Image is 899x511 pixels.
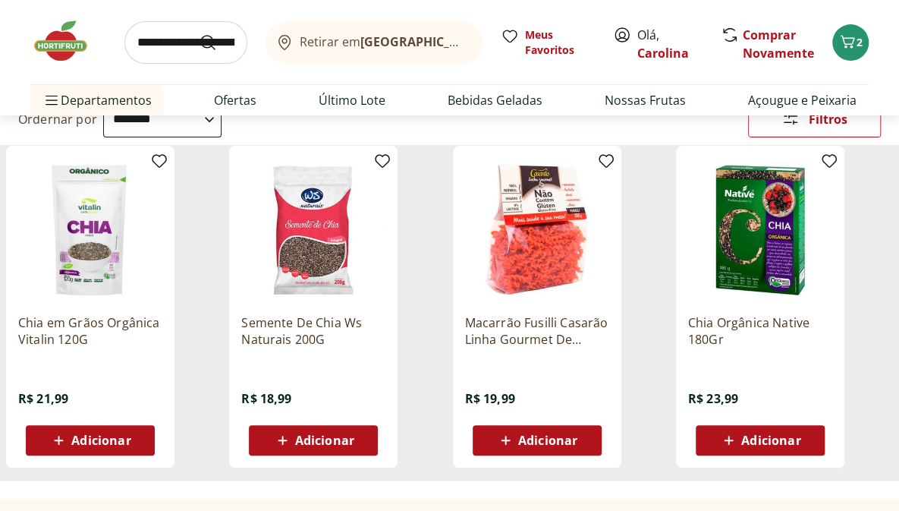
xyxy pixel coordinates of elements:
[249,425,378,456] button: Adicionar
[832,24,869,61] button: Carrinho
[605,91,686,109] a: Nossas Frutas
[448,91,542,109] a: Bebidas Geladas
[696,425,825,456] button: Adicionar
[71,434,130,446] span: Adicionar
[688,314,832,348] a: Chia Orgânica Native 180Gr
[42,82,61,118] button: Menu
[214,91,256,109] a: Ofertas
[241,314,385,348] a: Semente De Chia Ws Naturais 200G
[360,33,616,50] b: [GEOGRAPHIC_DATA]/[GEOGRAPHIC_DATA]
[26,425,155,456] button: Adicionar
[518,434,577,446] span: Adicionar
[241,158,385,302] img: Semente De Chia Ws Naturais 200G
[266,21,483,64] button: Retirar em[GEOGRAPHIC_DATA]/[GEOGRAPHIC_DATA]
[124,21,247,64] input: search
[741,434,800,446] span: Adicionar
[809,113,847,125] span: Filtros
[30,18,106,64] img: Hortifruti
[857,35,863,49] span: 2
[748,91,857,109] a: Açougue e Peixaria
[473,425,602,456] button: Adicionar
[241,390,291,407] span: R$ 18,99
[319,91,385,109] a: Último Lote
[199,33,235,52] button: Submit Search
[688,158,832,302] img: Chia Orgânica Native 180Gr
[465,158,609,302] img: Macarrão Fusilli Casarão Linha Gourmet De Batata Doce, Cúrcuma, Chia E CenouraEmbalagem 300G
[525,27,595,58] span: Meus Favoritos
[748,101,881,137] button: Filtros
[18,111,97,128] label: Ordernar por
[18,390,68,407] span: R$ 21,99
[300,35,467,49] span: Retirar em
[18,158,162,302] img: Chia em Grãos Orgânica Vitalin 120G
[743,27,814,62] a: Comprar Novamente
[688,390,738,407] span: R$ 23,99
[18,314,162,348] a: Chia em Grãos Orgânica Vitalin 120G
[637,45,689,62] a: Carolina
[465,314,609,348] a: Macarrão Fusilli Casarão Linha Gourmet De Batata Doce, [GEOGRAPHIC_DATA], [GEOGRAPHIC_DATA] E Cen...
[637,26,705,62] span: Olá,
[781,110,800,128] svg: Abrir Filtros
[295,434,354,446] span: Adicionar
[501,27,595,58] a: Meus Favoritos
[465,390,515,407] span: R$ 19,99
[42,82,152,118] span: Departamentos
